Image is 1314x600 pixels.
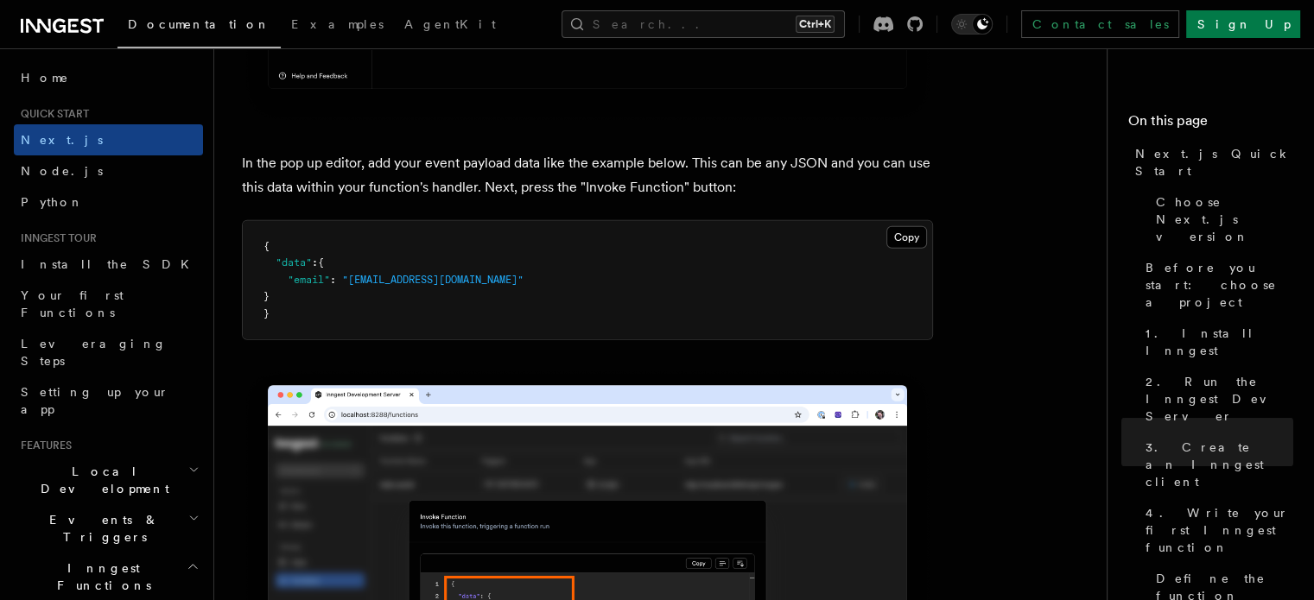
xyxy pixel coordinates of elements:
span: "email" [288,274,330,286]
a: Next.js [14,124,203,155]
span: } [263,290,270,302]
span: Inngest Functions [14,559,187,594]
a: Install the SDK [14,249,203,280]
span: : [330,274,336,286]
span: Home [21,69,69,86]
button: Toggle dark mode [951,14,993,35]
p: In the pop up editor, add your event payload data like the example below. This can be any JSON an... [242,151,933,199]
kbd: Ctrl+K [796,16,835,33]
span: "[EMAIL_ADDRESS][DOMAIN_NAME]" [342,274,524,286]
a: Documentation [117,5,281,48]
a: Your first Functions [14,280,203,328]
a: AgentKit [394,5,506,47]
h4: On this page [1128,111,1293,138]
span: : [312,256,318,268]
span: Python [21,195,84,209]
span: { [318,256,324,268]
span: Leveraging Steps [21,337,167,368]
span: Events & Triggers [14,511,188,546]
span: Next.js [21,133,103,147]
a: Home [14,62,203,93]
span: Choose Next.js version [1156,193,1293,245]
span: Local Development [14,463,188,497]
button: Copy [886,226,927,249]
a: Node.js [14,155,203,186]
a: Examples [281,5,394,47]
span: Inngest tour [14,231,97,245]
a: Choose Next.js version [1149,186,1293,252]
a: Contact sales [1021,10,1179,38]
a: Python [14,186,203,218]
span: Node.js [21,164,103,178]
span: 2. Run the Inngest Dev Server [1146,373,1293,425]
span: Your first Functions [21,288,124,319]
span: 4. Write your first Inngest function [1146,504,1293,556]
span: Examples [291,17,384,31]
a: Sign Up [1186,10,1300,38]
span: } [263,307,270,319]
a: 3. Create an Inngest client [1139,432,1293,497]
span: Documentation [128,17,270,31]
a: Before you start: choose a project [1139,252,1293,318]
span: Install the SDK [21,257,200,271]
span: AgentKit [404,17,496,31]
a: 2. Run the Inngest Dev Server [1139,366,1293,432]
button: Search...Ctrl+K [562,10,845,38]
a: Setting up your app [14,376,203,425]
span: Setting up your app [21,385,169,416]
a: 1. Install Inngest [1139,318,1293,366]
span: Next.js Quick Start [1135,145,1293,180]
span: 3. Create an Inngest client [1146,439,1293,490]
span: 1. Install Inngest [1146,325,1293,359]
span: Before you start: choose a project [1146,259,1293,311]
a: Next.js Quick Start [1128,138,1293,186]
button: Events & Triggers [14,504,203,553]
a: Leveraging Steps [14,328,203,376]
span: Features [14,439,72,452]
span: Quick start [14,107,89,121]
span: "data" [276,256,312,268]
button: Local Development [14,456,203,504]
a: 4. Write your first Inngest function [1139,497,1293,563]
span: { [263,240,270,252]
